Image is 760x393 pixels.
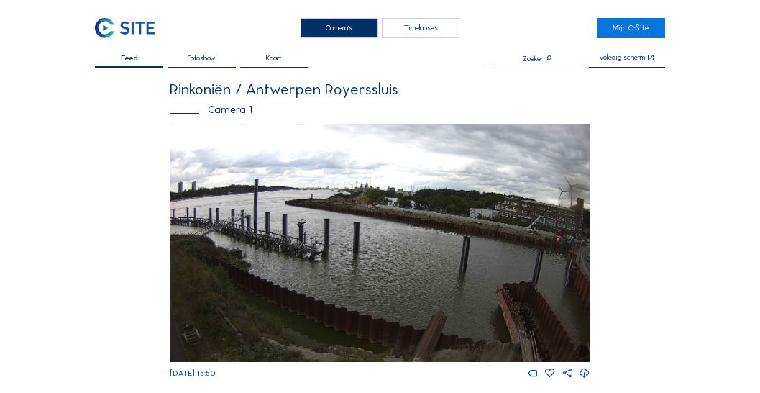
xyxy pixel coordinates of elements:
[599,54,645,63] div: Volledig scherm
[266,55,282,63] span: Kaart
[597,18,665,38] a: Mijn C-Site
[170,124,590,362] img: Image
[170,82,590,97] div: Rinkoniën / Antwerpen Royerssluis
[121,55,138,63] span: Feed
[95,18,163,38] a: C-SITE Logo
[382,18,459,38] div: Timelapses
[170,369,216,378] span: [DATE] 15:50
[188,55,216,63] span: Fotoshow
[170,104,590,115] div: Camera 1
[301,18,378,38] div: Camera's
[95,18,155,38] img: C-SITE Logo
